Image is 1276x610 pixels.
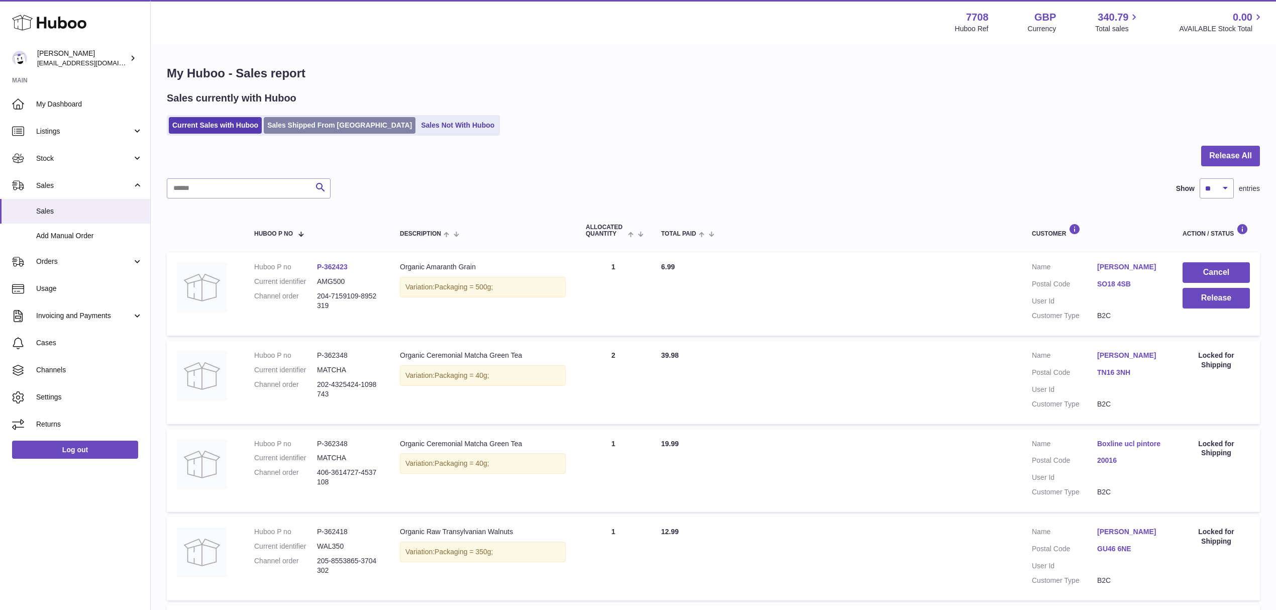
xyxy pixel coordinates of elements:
[37,59,148,67] span: [EMAIL_ADDRESS][DOMAIN_NAME]
[400,277,566,297] div: Variation:
[317,263,348,271] a: P-362423
[1097,351,1162,360] a: [PERSON_NAME]
[12,51,27,66] img: internalAdmin-7708@internal.huboo.com
[1097,487,1162,497] dd: B2C
[1032,456,1097,468] dt: Postal Code
[955,24,989,34] div: Huboo Ref
[254,542,317,551] dt: Current identifier
[1097,576,1162,585] dd: B2C
[1032,527,1097,539] dt: Name
[36,257,132,266] span: Orders
[37,49,128,68] div: [PERSON_NAME]
[177,351,227,401] img: no-photo.jpg
[435,459,489,467] span: Packaging = 40g;
[36,365,143,375] span: Channels
[177,527,227,577] img: no-photo.jpg
[1183,262,1250,283] button: Cancel
[1176,184,1195,193] label: Show
[576,429,651,513] td: 1
[36,154,132,163] span: Stock
[1032,399,1097,409] dt: Customer Type
[1032,561,1097,571] dt: User Id
[1239,184,1260,193] span: entries
[317,380,380,399] dd: 202-4325424-1098743
[317,527,380,537] dd: P-362418
[1032,311,1097,321] dt: Customer Type
[254,468,317,487] dt: Channel order
[661,440,679,448] span: 19.99
[1032,385,1097,394] dt: User Id
[435,283,493,291] span: Packaging = 500g;
[966,11,989,24] strong: 7708
[1032,368,1097,380] dt: Postal Code
[661,528,679,536] span: 12.99
[400,453,566,474] div: Variation:
[254,231,293,237] span: Huboo P no
[661,263,675,271] span: 6.99
[254,365,317,375] dt: Current identifier
[661,231,696,237] span: Total paid
[264,117,415,134] a: Sales Shipped From [GEOGRAPHIC_DATA]
[36,207,143,216] span: Sales
[317,291,380,311] dd: 204-7159109-8952319
[400,351,566,360] div: Organic Ceremonial Matcha Green Tea
[435,548,493,556] span: Packaging = 350g;
[1032,351,1097,363] dt: Name
[576,517,651,600] td: 1
[1097,544,1162,554] a: GU46 6NE
[1032,487,1097,497] dt: Customer Type
[169,117,262,134] a: Current Sales with Huboo
[36,284,143,293] span: Usage
[1032,439,1097,451] dt: Name
[254,291,317,311] dt: Channel order
[400,365,566,386] div: Variation:
[1032,224,1162,237] div: Customer
[1233,11,1252,24] span: 0.00
[317,468,380,487] dd: 406-3614727-4537108
[317,351,380,360] dd: P-362348
[1097,439,1162,449] a: Boxline ucl pintore
[317,365,380,375] dd: MATCHA
[417,117,498,134] a: Sales Not With Huboo
[1201,146,1260,166] button: Release All
[254,277,317,286] dt: Current identifier
[1097,262,1162,272] a: [PERSON_NAME]
[254,439,317,449] dt: Huboo P no
[167,91,296,105] h2: Sales currently with Huboo
[254,556,317,575] dt: Channel order
[1032,262,1097,274] dt: Name
[435,371,489,379] span: Packaging = 40g;
[1183,527,1250,546] div: Locked for Shipping
[400,231,441,237] span: Description
[1095,24,1140,34] span: Total sales
[317,277,380,286] dd: AMG500
[254,262,317,272] dt: Huboo P no
[400,262,566,272] div: Organic Amaranth Grain
[36,231,143,241] span: Add Manual Order
[1179,24,1264,34] span: AVAILABLE Stock Total
[36,392,143,402] span: Settings
[1097,456,1162,465] a: 20016
[1032,473,1097,482] dt: User Id
[1032,296,1097,306] dt: User Id
[1028,24,1056,34] div: Currency
[1097,399,1162,409] dd: B2C
[177,439,227,489] img: no-photo.jpg
[1032,544,1097,556] dt: Postal Code
[36,181,132,190] span: Sales
[1097,527,1162,537] a: [PERSON_NAME]
[36,99,143,109] span: My Dashboard
[167,65,1260,81] h1: My Huboo - Sales report
[254,453,317,463] dt: Current identifier
[254,351,317,360] dt: Huboo P no
[1097,368,1162,377] a: TN16 3NH
[1097,311,1162,321] dd: B2C
[1097,279,1162,289] a: SO18 4SB
[1095,11,1140,34] a: 340.79 Total sales
[1179,11,1264,34] a: 0.00 AVAILABLE Stock Total
[1032,279,1097,291] dt: Postal Code
[36,127,132,136] span: Listings
[1032,576,1097,585] dt: Customer Type
[1183,288,1250,309] button: Release
[661,351,679,359] span: 39.98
